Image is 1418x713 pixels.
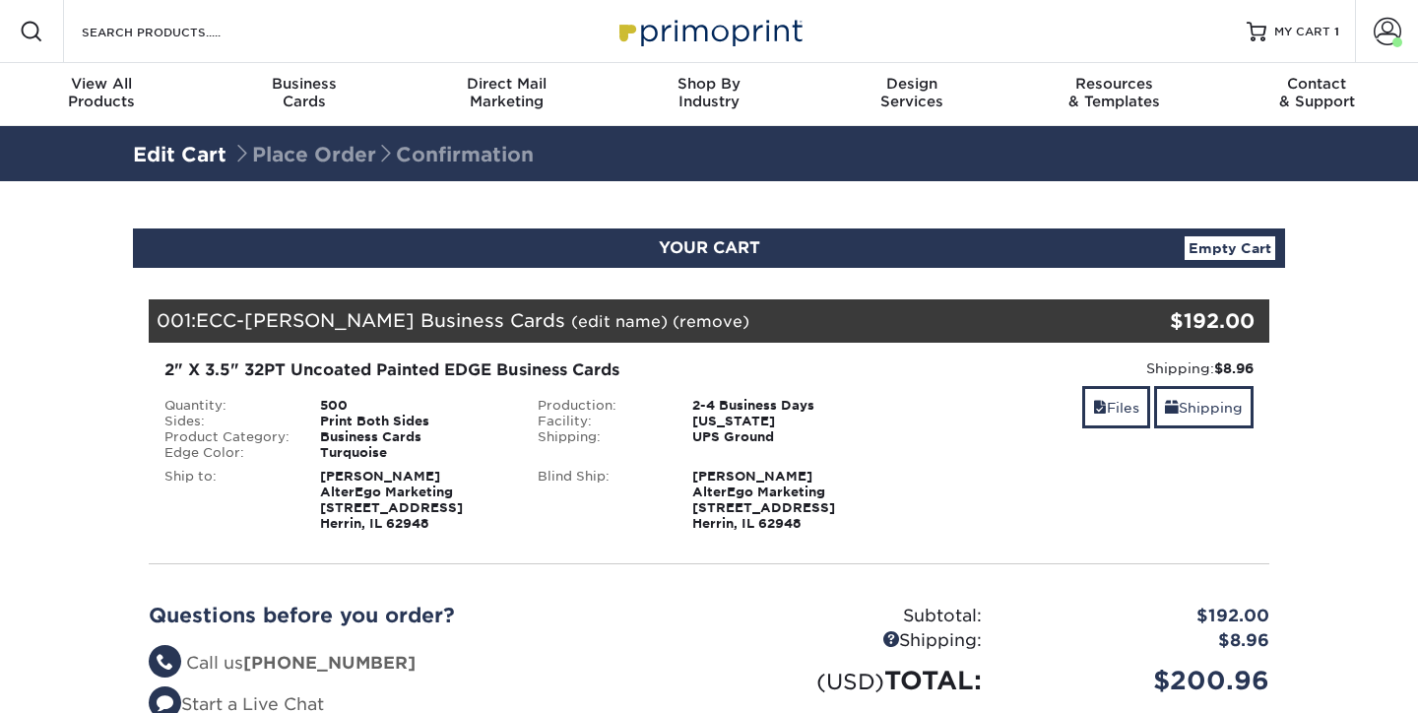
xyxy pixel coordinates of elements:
[164,358,880,382] div: 2" X 3.5" 32PT Uncoated Painted EDGE Business Cards
[1013,63,1216,126] a: Resources& Templates
[810,75,1013,110] div: Services
[816,669,884,694] small: (USD)
[1214,360,1254,376] strong: $8.96
[150,398,305,414] div: Quantity:
[150,429,305,445] div: Product Category:
[523,414,678,429] div: Facility:
[1093,400,1107,416] span: files
[305,398,523,414] div: 500
[405,75,608,110] div: Marketing
[150,414,305,429] div: Sides:
[1215,75,1418,93] span: Contact
[320,469,463,531] strong: [PERSON_NAME] AlterEgo Marketing [STREET_ADDRESS] Herrin, IL 62948
[1082,306,1255,336] div: $192.00
[709,604,997,629] div: Subtotal:
[80,20,272,43] input: SEARCH PRODUCTS.....
[149,651,694,677] li: Call us
[1215,75,1418,110] div: & Support
[709,628,997,654] div: Shipping:
[305,429,523,445] div: Business Cards
[133,143,226,166] a: Edit Cart
[305,445,523,461] div: Turquoise
[997,662,1284,699] div: $200.96
[405,63,608,126] a: Direct MailMarketing
[673,312,749,331] a: (remove)
[1082,386,1150,428] a: Files
[203,75,406,93] span: Business
[677,398,895,414] div: 2-4 Business Days
[523,398,678,414] div: Production:
[810,63,1013,126] a: DesignServices
[810,75,1013,93] span: Design
[305,414,523,429] div: Print Both Sides
[1334,25,1339,38] span: 1
[1185,236,1275,260] a: Empty Cart
[196,309,565,331] span: ECC-[PERSON_NAME] Business Cards
[149,299,1082,343] div: 001:
[608,75,810,110] div: Industry
[1165,400,1179,416] span: shipping
[677,429,895,445] div: UPS Ground
[1154,386,1254,428] a: Shipping
[1013,75,1216,110] div: & Templates
[571,312,668,331] a: (edit name)
[659,238,760,257] span: YOUR CART
[997,628,1284,654] div: $8.96
[1274,24,1330,40] span: MY CART
[1013,75,1216,93] span: Resources
[677,414,895,429] div: [US_STATE]
[709,662,997,699] div: TOTAL:
[608,75,810,93] span: Shop By
[149,604,694,627] h2: Questions before you order?
[203,75,406,110] div: Cards
[405,75,608,93] span: Direct Mail
[1215,63,1418,126] a: Contact& Support
[910,358,1254,378] div: Shipping:
[150,469,305,532] div: Ship to:
[692,469,835,531] strong: [PERSON_NAME] AlterEgo Marketing [STREET_ADDRESS] Herrin, IL 62948
[611,10,807,52] img: Primoprint
[523,429,678,445] div: Shipping:
[150,445,305,461] div: Edge Color:
[997,604,1284,629] div: $192.00
[243,653,416,673] strong: [PHONE_NUMBER]
[523,469,678,532] div: Blind Ship:
[608,63,810,126] a: Shop ByIndustry
[203,63,406,126] a: BusinessCards
[232,143,534,166] span: Place Order Confirmation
